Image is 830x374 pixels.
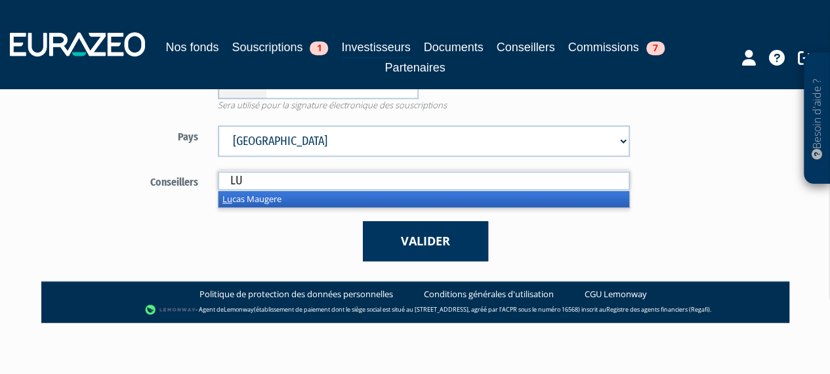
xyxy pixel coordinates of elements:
[424,38,484,56] a: Documents
[606,305,710,314] a: Registre des agents financiers (Regafi)
[497,38,555,56] a: Conseillers
[64,171,208,190] label: Conseillers
[208,99,640,112] span: Sera utilisé pour la signature électronique des souscriptions
[424,288,554,301] a: Conditions générales d'utilisation
[384,58,445,77] a: Partenaires
[232,38,328,56] a: Souscriptions1
[341,38,410,58] a: Investisseurs
[646,41,665,55] span: 7
[224,305,254,314] a: Lemonway
[10,32,145,56] img: 1732889491-logotype_eurazeo_blanc_rvb.png
[585,288,647,301] a: CGU Lemonway
[568,38,665,56] a: Commissions7
[222,193,232,205] em: Lu
[208,195,640,207] span: Plusieurs conseillers peuvent être liés à un même investisseur
[199,288,393,301] a: Politique de protection des données personnelles
[310,41,328,55] span: 1
[54,303,776,316] div: - Agent de (établissement de paiement dont le siège social est situé au [STREET_ADDRESS], agréé p...
[810,60,825,178] p: Besoin d'aide ?
[145,303,196,316] img: logo-lemonway.png
[64,125,208,145] label: Pays
[165,38,218,56] a: Nos fonds
[363,221,488,261] button: Valider
[218,191,629,207] li: cas Maugere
